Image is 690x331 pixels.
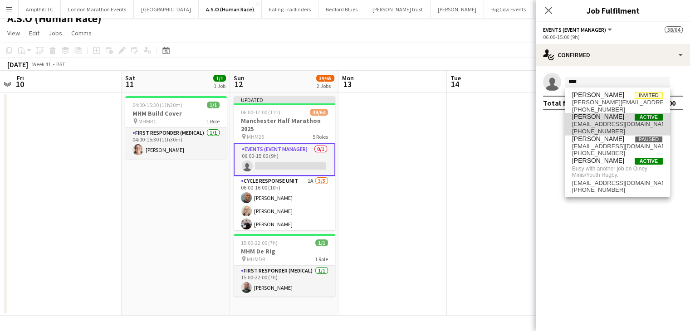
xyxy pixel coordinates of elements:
h3: Job Fulfilment [536,5,690,16]
div: 2 Jobs [317,83,334,89]
a: View [4,27,24,39]
span: Sat [125,74,135,82]
span: 38/64 [310,109,328,116]
span: 5 Roles [313,133,328,140]
span: +4407968582579 [572,186,663,194]
span: 1 Role [315,256,328,263]
span: 14 [449,79,461,89]
span: 39/65 [316,75,334,82]
div: 06:00-15:00 (9h) [543,34,683,40]
span: mark_frysol@hotmail.com [572,143,663,150]
h3: MHM De Rig [234,247,335,255]
span: mark.boobier@aams-amb.co.uk [572,121,663,128]
span: MHMBC [138,118,157,125]
h3: Manchester Half Marathon 2025 [234,117,335,133]
span: Comms [71,29,92,37]
button: Ampthill TC [19,0,61,18]
span: pringlema999@hotmail.com [572,180,663,187]
span: 1/1 [207,102,220,108]
span: 38/64 [665,26,683,33]
app-job-card: Updated06:00-17:00 (11h)38/64Manchester Half Marathon 2025 MHM255 RolesEvents (Event Manager)0/10... [234,96,335,230]
span: MHM25 [247,133,264,140]
span: Fri [17,74,24,82]
span: 1/1 [315,239,328,246]
span: Tue [450,74,461,82]
span: Mon [342,74,354,82]
a: Jobs [45,27,66,39]
span: 12 [232,79,245,89]
app-card-role: Cycle Response Unit1A3/506:00-16:00 (10h)[PERSON_NAME][PERSON_NAME][PERSON_NAME] [234,176,335,259]
div: BST [56,61,65,68]
app-job-card: 15:00-22:00 (7h)1/1MHM De Rig MHMDR1 RoleFirst Responder (Medical)1/115:00-22:00 (7h)[PERSON_NAME] [234,234,335,297]
span: View [7,29,20,37]
span: MHMDR [247,256,265,263]
button: Stage Right Productions [533,0,603,18]
button: Big Cow Events [484,0,533,18]
span: +447734374886 [572,128,663,135]
app-job-card: 04:00-15:30 (11h30m)1/1MHM Build Cover MHMBC1 RoleFirst Responder (Medical)1/104:00-15:30 (11h30m... [125,96,227,159]
span: 15:00-22:00 (7h) [241,239,278,246]
button: Events (Event Manager) [543,26,613,33]
div: Confirmed [536,44,690,66]
span: 04:00-15:30 (11h30m) [132,102,182,108]
button: [GEOGRAPHIC_DATA] [134,0,199,18]
span: Mark Frysol [572,135,624,143]
div: Total fee [543,98,574,107]
span: Mark Bignall [572,91,624,99]
app-card-role: Events (Event Manager)0/106:00-15:00 (9h) [234,143,335,176]
span: Mark Pringle [572,157,624,165]
span: Paused [635,136,663,143]
button: London Marathon Events [61,0,134,18]
a: Comms [68,27,95,39]
button: Bedford Blues [318,0,365,18]
span: Sun [234,74,245,82]
app-card-role: First Responder (Medical)1/104:00-15:30 (11h30m)[PERSON_NAME] [125,128,227,159]
span: 10 [15,79,24,89]
span: 13 [341,79,354,89]
div: Updated [234,96,335,103]
span: 1/1 [213,75,226,82]
button: [PERSON_NAME] [431,0,484,18]
span: +4407861743968 [572,106,663,113]
span: Edit [29,29,39,37]
button: [PERSON_NAME] trust [365,0,431,18]
h3: MHM Build Cover [125,109,227,117]
span: Active [635,114,663,121]
span: Invited [635,92,663,99]
button: Ealing Trailfinders [262,0,318,18]
h1: A.S.O (Human Race) [7,12,102,25]
button: A.S.O (Human Race) [199,0,262,18]
div: [DATE] [7,60,28,69]
span: Week 41 [30,61,53,68]
app-card-role: First Responder (Medical)1/115:00-22:00 (7h)[PERSON_NAME] [234,266,335,297]
div: 1 Job [214,83,225,89]
span: Mark Boobier [572,113,624,121]
span: +447510919653 [572,150,663,157]
span: Jobs [49,29,62,37]
span: 11 [124,79,135,89]
span: 1 Role [206,118,220,125]
span: Events (Event Manager) [543,26,606,33]
span: Active [635,158,663,165]
a: Edit [25,27,43,39]
span: bignall.mark@yahoo.com [572,99,663,106]
span: Busy with another job on Olney Minis/Youth Rugby. [572,165,663,180]
span: 06:00-17:00 (11h) [241,109,280,116]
